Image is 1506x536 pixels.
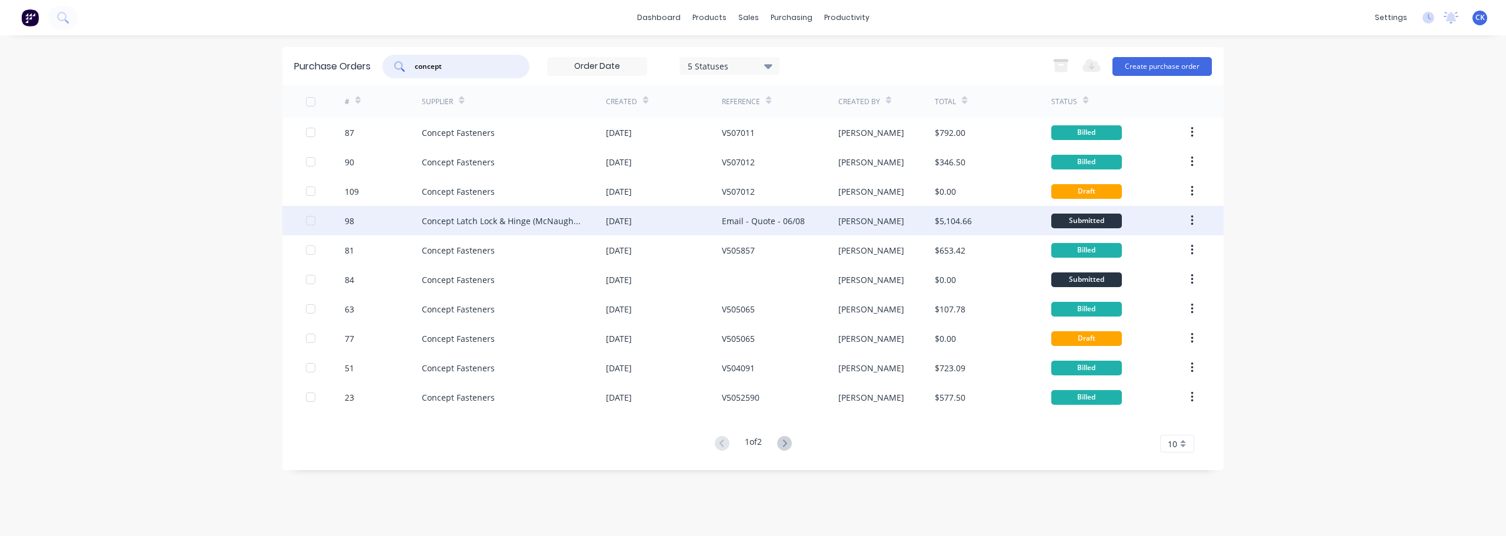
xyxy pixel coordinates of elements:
div: $107.78 [935,303,965,315]
div: Billed [1051,243,1122,258]
div: [PERSON_NAME] [838,244,904,257]
div: 77 [345,332,354,345]
div: productivity [818,9,875,26]
div: 84 [345,274,354,286]
div: $792.00 [935,126,965,139]
div: $0.00 [935,274,956,286]
div: Billed [1051,361,1122,375]
div: [PERSON_NAME] [838,332,904,345]
div: 1 of 2 [745,435,762,452]
div: $0.00 [935,185,956,198]
input: Search purchase orders... [414,61,511,72]
div: V505065 [722,303,755,315]
div: [DATE] [606,274,632,286]
div: # [345,96,349,107]
div: Concept Latch Lock & Hinge (McNaughtans) [422,215,582,227]
div: Status [1051,96,1077,107]
div: [DATE] [606,215,632,227]
div: Draft [1051,331,1122,346]
div: $5,104.66 [935,215,972,227]
div: Email - Quote - 06/08 [722,215,805,227]
div: Concept Fasteners [422,303,495,315]
div: [PERSON_NAME] [838,185,904,198]
div: 51 [345,362,354,374]
div: Created [606,96,637,107]
div: Billed [1051,125,1122,140]
div: purchasing [765,9,818,26]
div: sales [732,9,765,26]
div: Concept Fasteners [422,156,495,168]
input: Order Date [548,58,647,75]
div: V507012 [722,156,755,168]
div: $577.50 [935,391,965,404]
div: Concept Fasteners [422,126,495,139]
div: V505065 [722,332,755,345]
div: 63 [345,303,354,315]
button: Create purchase order [1112,57,1212,76]
div: [DATE] [606,156,632,168]
div: [PERSON_NAME] [838,156,904,168]
div: 90 [345,156,354,168]
span: 10 [1168,438,1177,450]
img: Factory [21,9,39,26]
div: Concept Fasteners [422,362,495,374]
div: Billed [1051,302,1122,317]
div: [PERSON_NAME] [838,391,904,404]
div: 87 [345,126,354,139]
div: [DATE] [606,332,632,345]
div: [PERSON_NAME] [838,274,904,286]
div: Concept Fasteners [422,391,495,404]
div: 23 [345,391,354,404]
div: Billed [1051,390,1122,405]
div: products [687,9,732,26]
div: Concept Fasteners [422,332,495,345]
div: $0.00 [935,332,956,345]
div: 109 [345,185,359,198]
div: 5 Statuses [688,59,772,72]
div: Billed [1051,155,1122,169]
div: Concept Fasteners [422,244,495,257]
div: [DATE] [606,244,632,257]
div: Submitted [1051,214,1122,228]
div: Concept Fasteners [422,185,495,198]
div: [PERSON_NAME] [838,362,904,374]
div: [DATE] [606,185,632,198]
div: Total [935,96,956,107]
div: $723.09 [935,362,965,374]
div: [PERSON_NAME] [838,126,904,139]
div: Submitted [1051,272,1122,287]
div: Created By [838,96,880,107]
a: dashboard [631,9,687,26]
div: Concept Fasteners [422,274,495,286]
div: 98 [345,215,354,227]
div: settings [1369,9,1413,26]
div: V507012 [722,185,755,198]
span: CK [1475,12,1485,23]
div: Reference [722,96,760,107]
div: [PERSON_NAME] [838,303,904,315]
div: V504091 [722,362,755,374]
div: [PERSON_NAME] [838,215,904,227]
div: [DATE] [606,126,632,139]
div: $653.42 [935,244,965,257]
div: V505857 [722,244,755,257]
div: [DATE] [606,362,632,374]
div: [DATE] [606,303,632,315]
div: V507011 [722,126,755,139]
div: V5052590 [722,391,759,404]
div: [DATE] [606,391,632,404]
div: Purchase Orders [294,59,371,74]
div: $346.50 [935,156,965,168]
div: 81 [345,244,354,257]
div: Draft [1051,184,1122,199]
div: Supplier [422,96,453,107]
